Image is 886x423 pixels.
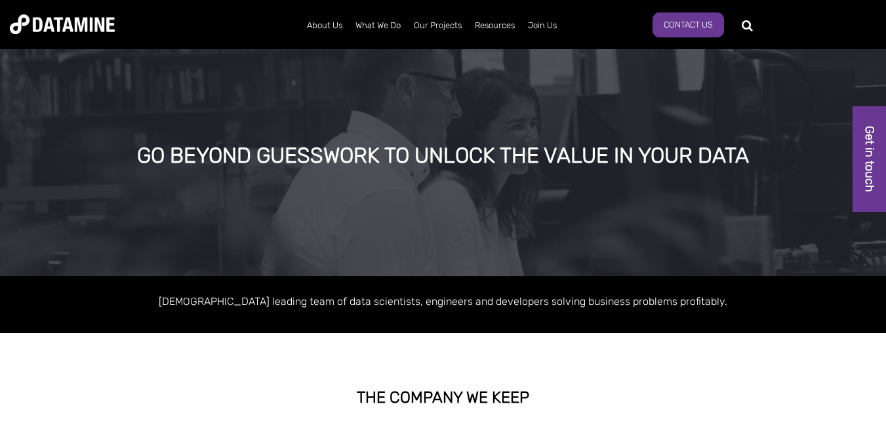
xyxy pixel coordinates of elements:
strong: THE COMPANY WE KEEP [357,388,529,407]
a: Contact Us [653,12,724,37]
a: Join Us [521,9,563,43]
a: Get in touch [853,106,886,212]
a: Resources [468,9,521,43]
p: [DEMOGRAPHIC_DATA] leading team of data scientists, engineers and developers solving business pro... [70,292,817,310]
a: What We Do [349,9,407,43]
img: Datamine [10,14,115,34]
div: GO BEYOND GUESSWORK TO UNLOCK THE VALUE IN YOUR DATA [106,144,781,168]
a: Our Projects [407,9,468,43]
a: About Us [300,9,349,43]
